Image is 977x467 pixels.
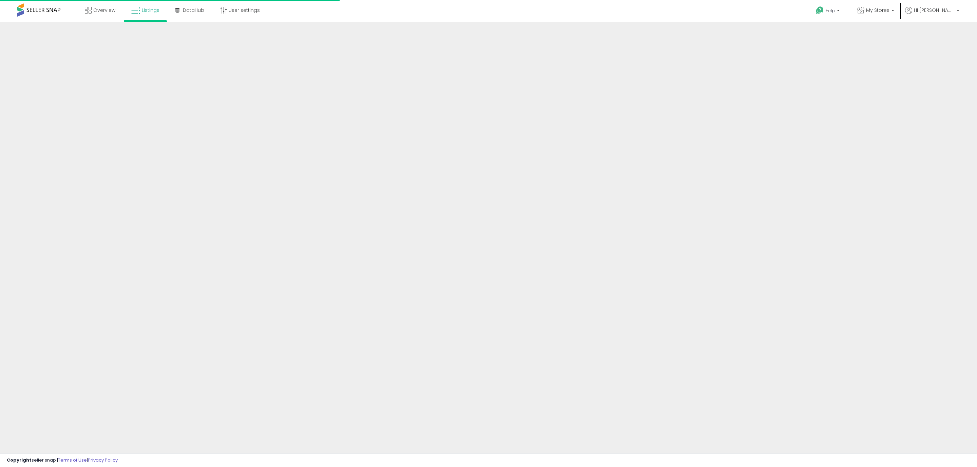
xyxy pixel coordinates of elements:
span: Overview [93,7,115,14]
span: Help [826,8,835,14]
span: Listings [142,7,159,14]
span: DataHub [183,7,204,14]
a: Hi [PERSON_NAME] [905,7,959,22]
span: Hi [PERSON_NAME] [914,7,955,14]
span: My Stores [866,7,889,14]
a: Help [810,1,846,22]
i: Get Help [816,6,824,15]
